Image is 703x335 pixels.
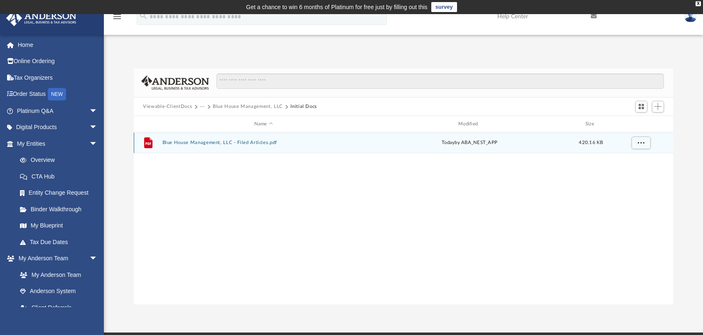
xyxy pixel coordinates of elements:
[12,152,110,169] a: Overview
[442,140,455,145] span: today
[4,10,79,26] img: Anderson Advisors Platinum Portal
[575,120,608,128] div: Size
[12,201,110,218] a: Binder Walkthrough
[143,103,192,110] button: Viewable-ClientDocs
[89,103,106,120] span: arrow_drop_down
[6,135,110,152] a: My Entitiesarrow_drop_down
[48,88,66,100] div: NEW
[162,120,365,128] div: Name
[112,12,122,22] i: menu
[6,37,110,53] a: Home
[12,234,110,250] a: Tax Due Dates
[12,185,110,201] a: Entity Change Request
[696,1,701,6] div: close
[684,10,697,22] img: User Pic
[6,250,106,267] a: My Anderson Teamarrow_drop_down
[12,168,110,185] a: CTA Hub
[12,218,106,234] a: My Blueprint
[6,119,110,136] a: Digital Productsarrow_drop_down
[139,11,148,20] i: search
[635,101,648,112] button: Switch to Grid View
[579,140,603,145] span: 420.16 KB
[6,69,110,86] a: Tax Organizers
[200,103,205,110] button: ···
[12,283,106,300] a: Anderson System
[431,2,457,12] a: survey
[12,299,106,316] a: Client Referrals
[246,2,428,12] div: Get a chance to win 6 months of Platinum for free just by filling out this
[290,103,317,110] button: Initial Docs
[611,120,669,128] div: id
[89,135,106,152] span: arrow_drop_down
[6,53,110,70] a: Online Ordering
[12,267,102,283] a: My Anderson Team
[6,86,110,103] a: Order StatusNEW
[632,137,651,149] button: More options
[162,140,365,146] button: Blue House Management, LLC - Filed Articles.pdf
[6,103,110,119] a: Platinum Q&Aarrow_drop_down
[369,139,571,147] div: by ABA_NEST_APP
[652,101,664,112] button: Add
[216,73,664,89] input: Search files and folders
[134,132,673,305] div: grid
[112,16,122,22] a: menu
[89,119,106,136] span: arrow_drop_down
[368,120,571,128] div: Modified
[89,250,106,267] span: arrow_drop_down
[138,120,158,128] div: id
[213,103,283,110] button: Blue House Management, LLC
